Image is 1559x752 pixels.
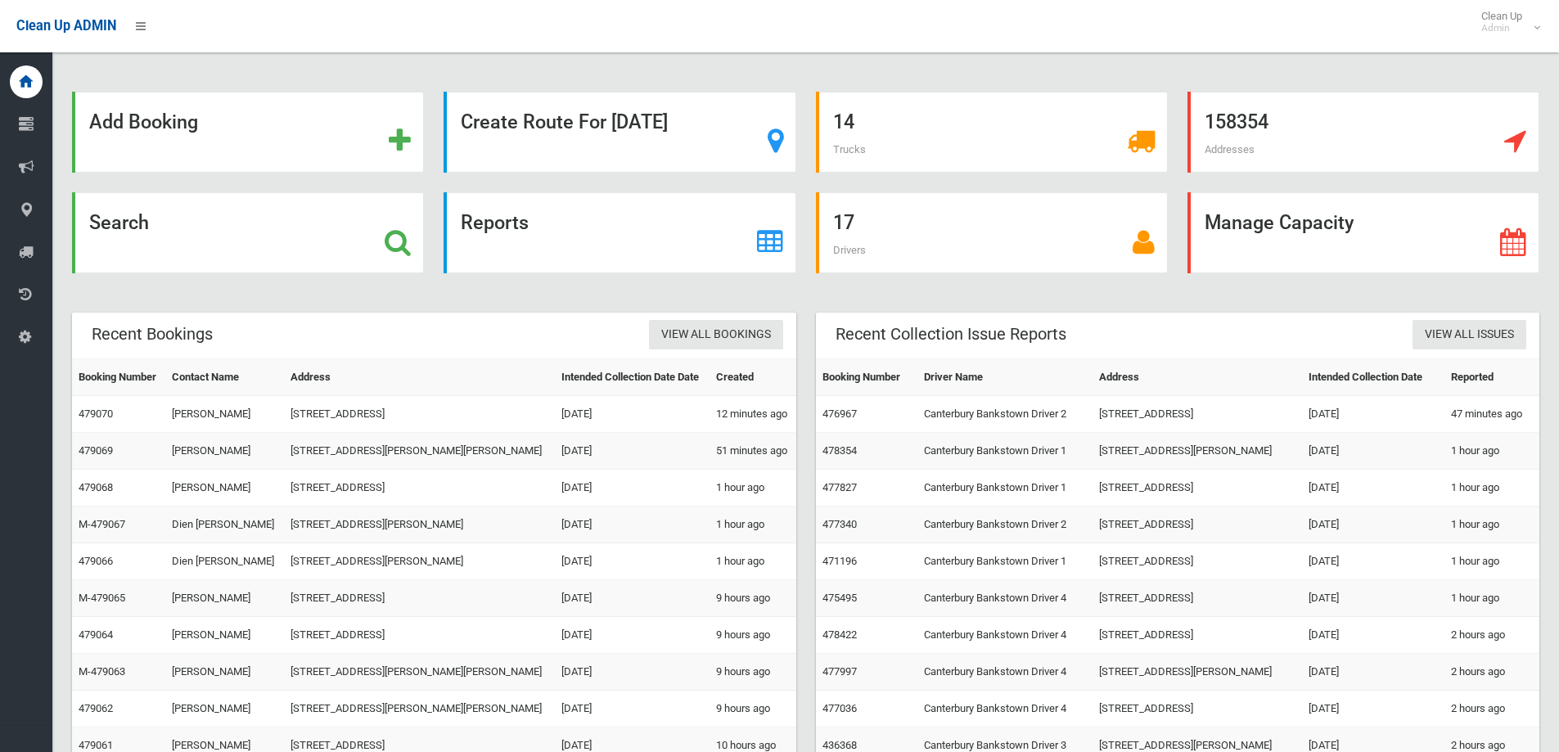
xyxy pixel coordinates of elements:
[79,555,113,567] a: 479066
[1444,359,1539,396] th: Reported
[284,654,555,691] td: [STREET_ADDRESS][PERSON_NAME][PERSON_NAME]
[79,702,113,714] a: 479062
[1302,617,1444,654] td: [DATE]
[1093,396,1301,433] td: [STREET_ADDRESS]
[284,691,555,727] td: [STREET_ADDRESS][PERSON_NAME][PERSON_NAME]
[1302,691,1444,727] td: [DATE]
[444,192,795,273] a: Reports
[710,654,796,691] td: 9 hours ago
[165,470,284,507] td: [PERSON_NAME]
[833,110,854,133] strong: 14
[165,654,284,691] td: [PERSON_NAME]
[1302,580,1444,617] td: [DATE]
[284,433,555,470] td: [STREET_ADDRESS][PERSON_NAME][PERSON_NAME]
[555,617,710,654] td: [DATE]
[284,543,555,580] td: [STREET_ADDRESS][PERSON_NAME]
[816,318,1086,350] header: Recent Collection Issue Reports
[1302,396,1444,433] td: [DATE]
[822,739,857,751] a: 436368
[833,244,866,256] span: Drivers
[1302,470,1444,507] td: [DATE]
[1473,10,1539,34] span: Clean Up
[79,739,113,751] a: 479061
[72,359,165,396] th: Booking Number
[555,580,710,617] td: [DATE]
[1093,691,1301,727] td: [STREET_ADDRESS]
[822,518,857,530] a: 477340
[1302,359,1444,396] th: Intended Collection Date
[917,470,1093,507] td: Canterbury Bankstown Driver 1
[1093,470,1301,507] td: [STREET_ADDRESS]
[1444,617,1539,654] td: 2 hours ago
[72,92,424,173] a: Add Booking
[1444,580,1539,617] td: 1 hour ago
[284,359,555,396] th: Address
[1413,320,1526,350] a: View All Issues
[555,396,710,433] td: [DATE]
[1481,22,1522,34] small: Admin
[444,92,795,173] a: Create Route For [DATE]
[917,617,1093,654] td: Canterbury Bankstown Driver 4
[165,507,284,543] td: Dien [PERSON_NAME]
[79,518,125,530] a: M-479067
[284,396,555,433] td: [STREET_ADDRESS]
[816,192,1168,273] a: 17 Drivers
[710,617,796,654] td: 9 hours ago
[555,654,710,691] td: [DATE]
[1444,543,1539,580] td: 1 hour ago
[72,318,232,350] header: Recent Bookings
[1187,92,1539,173] a: 158354 Addresses
[165,433,284,470] td: [PERSON_NAME]
[833,211,854,234] strong: 17
[1187,192,1539,273] a: Manage Capacity
[1205,110,1268,133] strong: 158354
[816,92,1168,173] a: 14 Trucks
[1093,543,1301,580] td: [STREET_ADDRESS]
[1444,654,1539,691] td: 2 hours ago
[1444,433,1539,470] td: 1 hour ago
[79,408,113,420] a: 479070
[822,702,857,714] a: 477036
[917,691,1093,727] td: Canterbury Bankstown Driver 4
[79,665,125,678] a: M-479063
[710,470,796,507] td: 1 hour ago
[710,507,796,543] td: 1 hour ago
[165,617,284,654] td: [PERSON_NAME]
[1302,507,1444,543] td: [DATE]
[710,396,796,433] td: 12 minutes ago
[555,691,710,727] td: [DATE]
[1444,691,1539,727] td: 2 hours ago
[72,192,424,273] a: Search
[1093,580,1301,617] td: [STREET_ADDRESS]
[79,628,113,641] a: 479064
[165,580,284,617] td: [PERSON_NAME]
[79,481,113,493] a: 479068
[1302,433,1444,470] td: [DATE]
[710,359,796,396] th: Created
[79,444,113,457] a: 479069
[555,470,710,507] td: [DATE]
[555,507,710,543] td: [DATE]
[822,481,857,493] a: 477827
[165,691,284,727] td: [PERSON_NAME]
[1205,211,1354,234] strong: Manage Capacity
[1444,507,1539,543] td: 1 hour ago
[822,592,857,604] a: 475495
[822,665,857,678] a: 477997
[917,433,1093,470] td: Canterbury Bankstown Driver 1
[1093,433,1301,470] td: [STREET_ADDRESS][PERSON_NAME]
[555,359,710,396] th: Intended Collection Date Date
[710,580,796,617] td: 9 hours ago
[284,470,555,507] td: [STREET_ADDRESS]
[822,628,857,641] a: 478422
[89,110,198,133] strong: Add Booking
[649,320,783,350] a: View All Bookings
[284,507,555,543] td: [STREET_ADDRESS][PERSON_NAME]
[16,18,116,34] span: Clean Up ADMIN
[1302,654,1444,691] td: [DATE]
[165,543,284,580] td: Dien [PERSON_NAME]
[1093,507,1301,543] td: [STREET_ADDRESS]
[710,543,796,580] td: 1 hour ago
[1302,543,1444,580] td: [DATE]
[816,359,918,396] th: Booking Number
